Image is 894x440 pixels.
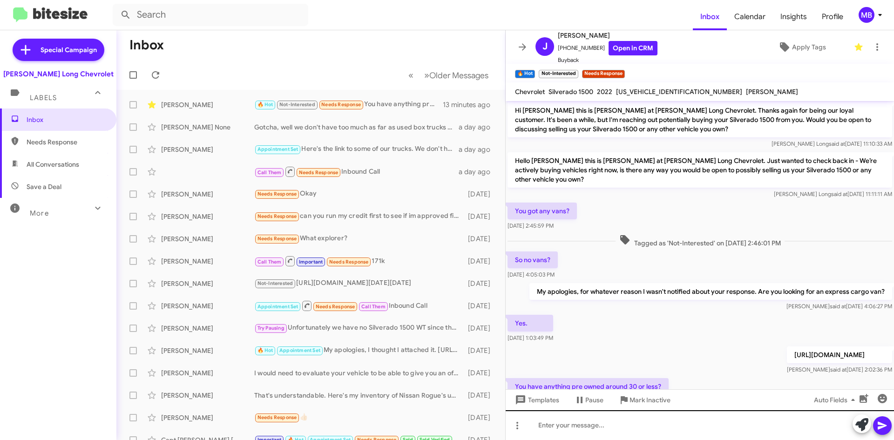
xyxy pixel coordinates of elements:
[830,303,846,310] span: said at
[463,413,498,422] div: [DATE]
[254,211,463,222] div: can you run my credit first to see if im approved first.
[429,70,488,81] span: Older Messages
[161,301,254,311] div: [PERSON_NAME]
[814,3,851,30] span: Profile
[463,257,498,266] div: [DATE]
[773,3,814,30] span: Insights
[361,304,386,310] span: Call Them
[459,122,498,132] div: a day ago
[558,30,657,41] span: [PERSON_NAME]
[746,88,798,96] span: [PERSON_NAME]
[609,41,657,55] a: Open in CRM
[254,122,459,132] div: Gotcha, well we don't have too much as far as used box trucks and vans go but we may have a few o...
[257,414,297,420] span: Needs Response
[257,347,273,353] span: 🔥 Hot
[787,366,892,373] span: [PERSON_NAME] [DATE] 2:02:36 PM
[257,169,282,176] span: Call Them
[567,392,611,408] button: Pause
[463,324,498,333] div: [DATE]
[630,392,670,408] span: Mark Inactive
[254,368,463,378] div: I would need to evaluate your vehicle to be able to give you an offer.
[693,3,727,30] span: Inbox
[161,100,254,109] div: [PERSON_NAME]
[727,3,773,30] a: Calendar
[13,39,104,61] a: Special Campaign
[611,392,678,408] button: Mark Inactive
[585,392,603,408] span: Pause
[558,41,657,55] span: [PHONE_NUMBER]
[27,137,106,147] span: Needs Response
[463,190,498,199] div: [DATE]
[321,102,361,108] span: Needs Response
[831,190,847,197] span: said at
[279,347,320,353] span: Appointment Set
[549,88,593,96] span: Silverado 1500
[830,366,847,373] span: said at
[582,70,625,78] small: Needs Response
[851,7,884,23] button: MB
[254,99,443,110] div: You have anything pre owned around 30 or less?
[529,283,892,300] p: My apologies, for whatever reason I wasn't notified about your response. Are you looking for an e...
[616,88,742,96] span: [US_VEHICLE_IDENTIFICATION_NUMBER]
[508,102,892,137] p: Hi [PERSON_NAME] this is [PERSON_NAME] at [PERSON_NAME] Long Chevrolet. Thanks again for being ou...
[542,39,548,54] span: J
[508,334,553,341] span: [DATE] 1:03:49 PM
[463,234,498,244] div: [DATE]
[787,346,892,363] p: [URL][DOMAIN_NAME]
[254,300,463,311] div: Inbound Call
[257,259,282,265] span: Call Them
[508,315,553,332] p: Yes.
[257,236,297,242] span: Needs Response
[508,251,558,268] p: So no vans?
[254,391,463,400] div: That's understandable. Here's my inventory of Nissan Rogue's under 80K miles. If there's one that...
[616,234,785,248] span: Tagged as 'Not-Interested' on [DATE] 2:46:01 PM
[419,66,494,85] button: Next
[558,55,657,65] span: Buyback
[408,69,413,81] span: «
[161,368,254,378] div: [PERSON_NAME]
[257,325,284,331] span: Try Pausing
[254,323,463,333] div: Unfortunately we have no Silverado 1500 WT since they are all fleet vehicles sold to the state. W...
[113,4,308,26] input: Search
[161,279,254,288] div: [PERSON_NAME]
[161,346,254,355] div: [PERSON_NAME]
[463,212,498,221] div: [DATE]
[161,413,254,422] div: [PERSON_NAME]
[459,167,498,176] div: a day ago
[299,169,339,176] span: Needs Response
[515,88,545,96] span: Chevrolet
[161,324,254,333] div: [PERSON_NAME]
[463,301,498,311] div: [DATE]
[254,144,459,155] div: Here's the link to some of our trucks. We don't have any new corvettes currently because our Z06 ...
[257,304,298,310] span: Appointment Set
[859,7,874,23] div: MB
[257,213,297,219] span: Needs Response
[508,222,554,229] span: [DATE] 2:45:59 PM
[161,122,254,132] div: [PERSON_NAME] None
[254,278,463,289] div: [URL][DOMAIN_NAME][DATE][DATE]
[754,39,849,55] button: Apply Tags
[806,392,866,408] button: Auto Fields
[257,102,273,108] span: 🔥 Hot
[161,190,254,199] div: [PERSON_NAME]
[597,88,612,96] span: 2022
[814,392,859,408] span: Auto Fields
[30,94,57,102] span: Labels
[463,391,498,400] div: [DATE]
[254,233,463,244] div: What explorer?
[463,368,498,378] div: [DATE]
[3,69,114,79] div: [PERSON_NAME] Long Chevrolet
[506,392,567,408] button: Templates
[254,412,463,423] div: 👍🏻
[30,209,49,217] span: More
[508,271,555,278] span: [DATE] 4:05:03 PM
[443,100,498,109] div: 13 minutes ago
[161,145,254,154] div: [PERSON_NAME]
[161,257,254,266] div: [PERSON_NAME]
[772,140,892,147] span: [PERSON_NAME] Long [DATE] 11:10:33 AM
[792,39,826,55] span: Apply Tags
[254,255,463,267] div: 171k
[254,345,463,356] div: My apologies, I thought I attached it. [URL][DOMAIN_NAME]
[403,66,494,85] nav: Page navigation example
